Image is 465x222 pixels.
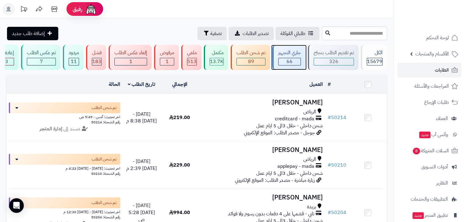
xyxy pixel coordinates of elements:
[314,58,354,65] div: 326
[91,214,120,220] span: رقم الشحنة: 50204
[419,130,448,139] span: وآتس آب
[328,161,331,169] span: #
[397,30,461,45] a: لوحة التحكم
[397,95,461,110] a: طلبات الإرجاع
[69,58,79,65] div: 11
[237,58,265,65] div: 89
[279,58,301,65] div: 66
[201,146,323,153] h3: [PERSON_NAME]
[397,63,461,77] a: الطلبات
[69,49,79,56] div: مردود
[328,161,346,169] a: #50210
[314,49,354,56] div: تم تقديم الطلب بنجاح
[367,49,383,56] div: الكل
[287,58,293,65] span: 66
[7,27,58,40] a: إضافة طلب جديد
[278,49,301,56] div: جاري التجهيز
[85,3,97,15] img: ai-face.png
[436,114,448,123] span: العملاء
[435,66,449,74] span: الطلبات
[166,58,169,65] span: 1
[27,58,56,65] div: 7
[397,79,461,93] a: المراجعات والأسئلة
[426,33,449,42] span: لوحة التحكم
[187,58,196,65] span: 513
[9,113,120,120] div: اخر تحديث: أمس - 9:49 ص
[40,125,62,132] strong: إدارة المتجر
[412,211,448,220] span: تطبيق المتجر
[129,58,132,65] span: 1
[210,30,222,37] span: تصفية
[414,82,449,90] span: المراجعات والأسئلة
[160,49,174,56] div: مرفوض
[92,58,101,65] span: 183
[309,81,323,88] a: العميل
[73,5,82,13] span: رفيق
[256,122,323,129] span: شحن داخلي - خلال 3الى 5 ايام عمل
[172,81,187,88] a: الإجمالي
[20,45,62,70] a: تم عكس الطلب 7
[415,50,449,58] span: الأقسام والمنتجات
[436,179,448,187] span: التقارير
[303,108,316,115] span: الرياض
[92,156,117,162] span: تم شحن الطلب
[9,208,120,215] div: اخر تحديث: [DATE] - [DATE] 12:30 م
[92,49,102,56] div: فشل
[201,194,323,201] h3: [PERSON_NAME]
[228,210,314,217] span: تابي - قسّمها على 4 دفعات بدون رسوم ولا فوائد
[180,45,203,70] a: ملغي 513
[71,58,77,65] span: 11
[413,148,420,154] span: 8
[413,212,424,219] span: جديد
[92,200,117,206] span: تم شحن الطلب
[229,27,274,40] a: تصدير الطلبات
[411,195,448,203] span: التطبيقات والخدمات
[201,99,323,106] h3: [PERSON_NAME]
[210,58,223,65] div: 13727
[229,45,271,70] a: تم شحن الطلب 89
[244,129,315,136] span: جوجل - مصدر الطلب: الموقع الإلكتروني
[109,81,120,88] a: الحالة
[275,115,314,122] span: creditcard - mada
[40,58,43,65] span: 7
[328,81,331,88] a: #
[329,58,338,65] span: 326
[256,170,323,177] span: شحن داخلي - خلال 3الى 5 ايام عمل
[27,49,56,56] div: تم عكس الطلب
[235,177,315,184] span: زيارة مباشرة - مصدر الطلب: الموقع الإلكتروني
[236,49,265,56] div: تم شحن الطلب
[276,27,319,40] a: طلباتي المُوكلة
[203,45,229,70] a: مكتمل 13.7K
[169,114,190,121] span: 219.00
[397,160,461,174] a: أدوات التسويق
[9,198,24,213] div: Open Intercom Messenger
[62,45,85,70] a: مردود 11
[328,209,346,216] a: #50204
[91,119,120,125] span: رقم الشحنة: 50214
[210,49,224,56] div: مكتمل
[12,30,45,37] span: إضافة طلب جديد
[397,127,461,142] a: وآتس آبجديد
[328,209,331,216] span: #
[397,111,461,126] a: العملاء
[92,105,117,111] span: تم شحن الطلب
[397,192,461,206] a: التطبيقات والخدمات
[91,171,120,176] span: رقم الشحنة: 50210
[153,45,180,70] a: مرفوض 1
[4,125,125,132] div: مسند إلى:
[397,143,461,158] a: السلات المتروكة8
[303,156,316,163] span: الرياض
[243,30,269,37] span: تصدير الطلبات
[107,45,153,70] a: إلغاء عكس الطلب 1
[328,114,346,121] a: #50214
[328,114,331,121] span: #
[114,49,147,56] div: إلغاء عكس الطلب
[85,45,107,70] a: فشل 183
[128,81,156,88] a: تاريخ الطلب
[271,45,307,70] a: جاري التجهيز 66
[360,45,388,70] a: الكل15679
[169,209,190,216] span: 994.00
[126,158,157,172] span: [DATE] - [DATE] 2:39 م
[397,176,461,190] a: التقارير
